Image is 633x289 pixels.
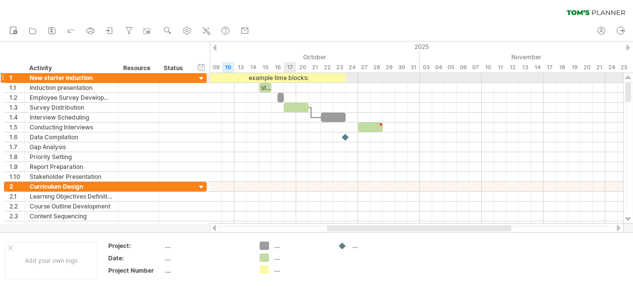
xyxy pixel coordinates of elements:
[9,113,24,122] div: 1.4
[432,62,445,73] div: Tuesday, 4 November 2025
[30,132,113,142] div: Data Compilation
[346,62,358,73] div: Friday, 24 October 2025
[420,62,432,73] div: Monday, 3 November 2025
[9,152,24,162] div: 1.8
[271,62,284,73] div: Thursday, 16 October 2025
[333,62,346,73] div: Thursday, 23 October 2025
[30,182,113,191] div: Curriculum Design
[165,266,248,275] div: ....
[9,182,24,191] div: 2
[29,63,113,73] div: Activity
[5,242,97,279] div: Add your own logo
[222,62,234,73] div: Friday, 10 October 2025
[30,192,113,201] div: Learning Objectives Definition
[9,172,24,181] div: 1.10
[581,62,593,73] div: Thursday, 20 November 2025
[321,62,333,73] div: Wednesday, 22 October 2025
[9,221,24,231] div: 2.4
[519,62,531,73] div: Thursday, 13 November 2025
[165,242,248,250] div: ....
[30,113,113,122] div: Interview Scheduling
[259,83,271,92] div: start
[136,52,420,62] div: October 2025
[210,73,346,83] div: example time blocks:
[543,62,556,73] div: Monday, 17 November 2025
[30,142,113,152] div: Gap Analysis
[9,142,24,152] div: 1.7
[9,132,24,142] div: 1.6
[296,62,309,73] div: Monday, 20 October 2025
[469,62,482,73] div: Friday, 7 November 2025
[30,103,113,112] div: Survey Distribution
[445,62,457,73] div: Wednesday, 5 November 2025
[30,211,113,221] div: Content Sequencing
[9,192,24,201] div: 2.1
[531,62,543,73] div: Friday, 14 November 2025
[30,162,113,171] div: Report Preparation
[457,62,469,73] div: Thursday, 6 November 2025
[30,83,113,92] div: Induction presentation
[108,254,163,262] div: Date:
[9,123,24,132] div: 1.5
[259,62,271,73] div: Wednesday, 15 October 2025
[123,63,153,73] div: Resource
[358,62,370,73] div: Monday, 27 October 2025
[210,62,222,73] div: Thursday, 9 October 2025
[383,62,395,73] div: Wednesday, 29 October 2025
[9,93,24,102] div: 1.2
[9,211,24,221] div: 2.3
[352,242,406,250] div: ....
[247,62,259,73] div: Tuesday, 14 October 2025
[556,62,568,73] div: Tuesday, 18 November 2025
[164,63,185,73] div: Status
[593,62,605,73] div: Friday, 21 November 2025
[30,172,113,181] div: Stakeholder Presentation
[274,253,328,262] div: ....
[309,62,321,73] div: Tuesday, 21 October 2025
[618,62,630,73] div: Tuesday, 25 November 2025
[30,202,113,211] div: Course Outline Development
[9,202,24,211] div: 2.2
[30,123,113,132] div: Conducting Interviews
[30,93,113,102] div: Employee Survey Development
[9,73,24,83] div: 1
[108,242,163,250] div: Project:
[274,265,328,274] div: ....
[9,103,24,112] div: 1.3
[568,62,581,73] div: Wednesday, 19 November 2025
[108,266,163,275] div: Project Number
[30,221,113,231] div: Design Instructional Methods
[165,254,248,262] div: ....
[506,62,519,73] div: Wednesday, 12 November 2025
[494,62,506,73] div: Tuesday, 11 November 2025
[482,62,494,73] div: Monday, 10 November 2025
[284,62,296,73] div: Friday, 17 October 2025
[9,83,24,92] div: 1.1
[407,62,420,73] div: Friday, 31 October 2025
[395,62,407,73] div: Thursday, 30 October 2025
[30,152,113,162] div: Priority Setting
[30,73,113,83] div: New starter induction
[9,162,24,171] div: 1.9
[605,62,618,73] div: Monday, 24 November 2025
[370,62,383,73] div: Tuesday, 28 October 2025
[274,242,328,250] div: ....
[234,62,247,73] div: Monday, 13 October 2025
